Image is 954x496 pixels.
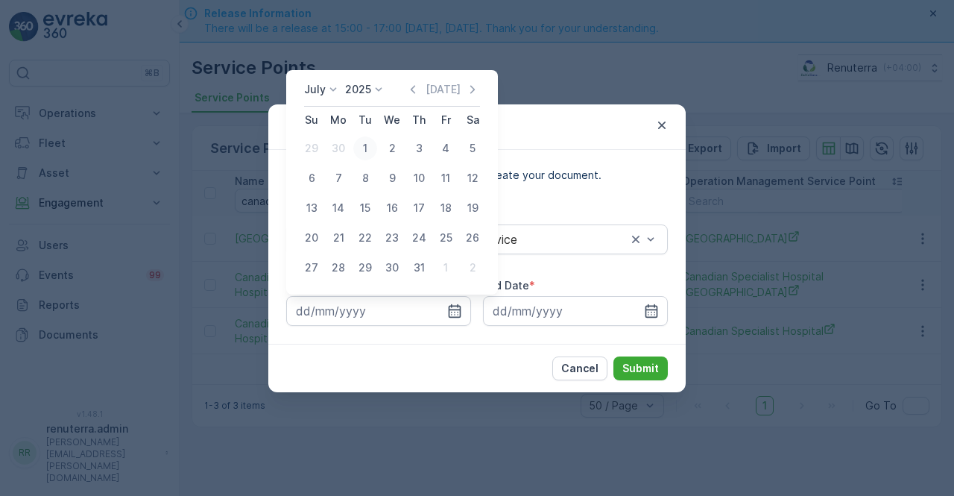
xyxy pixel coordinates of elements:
div: 18 [434,196,458,220]
div: 22 [353,226,377,250]
div: 13 [300,196,323,220]
p: July [304,82,326,97]
div: 1 [434,256,458,280]
div: 27 [300,256,323,280]
div: 24 [407,226,431,250]
input: dd/mm/yyyy [286,296,471,326]
p: Cancel [561,361,598,376]
div: 26 [461,226,484,250]
p: Submit [622,361,659,376]
div: 29 [300,136,323,160]
th: Friday [432,107,459,134]
div: 19 [461,196,484,220]
div: 17 [407,196,431,220]
div: 23 [380,226,404,250]
div: 3 [407,136,431,160]
th: Monday [325,107,352,134]
p: [DATE] [426,82,461,97]
th: Thursday [405,107,432,134]
div: 28 [326,256,350,280]
th: Wednesday [379,107,405,134]
div: 12 [461,166,484,190]
th: Saturday [459,107,486,134]
div: 15 [353,196,377,220]
th: Tuesday [352,107,379,134]
div: 10 [407,166,431,190]
th: Sunday [298,107,325,134]
p: 2025 [345,82,371,97]
div: 1 [353,136,377,160]
div: 4 [434,136,458,160]
div: 30 [380,256,404,280]
label: End Date [483,279,529,292]
div: 31 [407,256,431,280]
div: 2 [461,256,484,280]
div: 8 [353,166,377,190]
div: 6 [300,166,323,190]
div: 30 [326,136,350,160]
button: Submit [613,357,668,380]
div: 5 [461,136,484,160]
div: 20 [300,226,323,250]
div: 11 [434,166,458,190]
div: 25 [434,226,458,250]
div: 2 [380,136,404,160]
div: 21 [326,226,350,250]
div: 29 [353,256,377,280]
button: Cancel [552,357,607,380]
div: 9 [380,166,404,190]
input: dd/mm/yyyy [483,296,668,326]
div: 14 [326,196,350,220]
div: 16 [380,196,404,220]
div: 7 [326,166,350,190]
